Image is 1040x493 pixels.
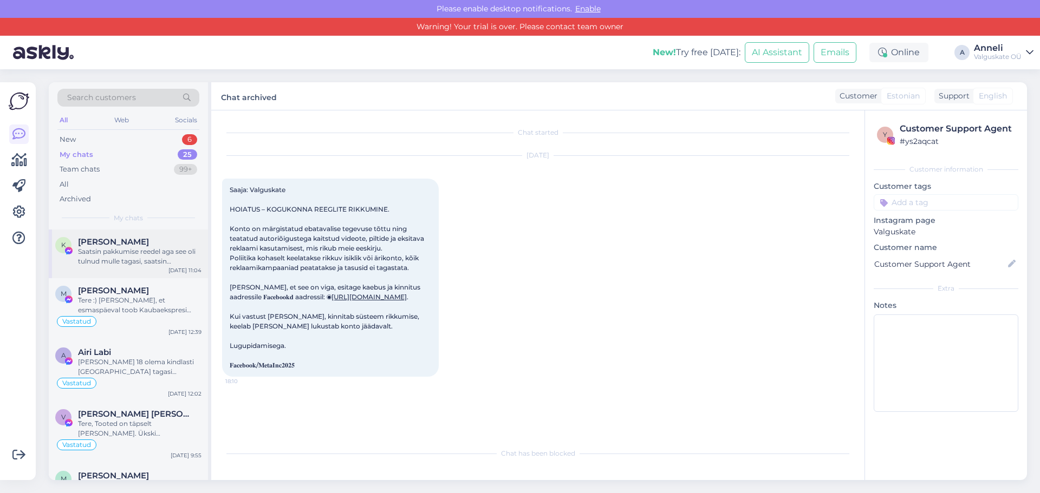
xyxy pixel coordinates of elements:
span: Enable [572,4,604,14]
span: y [883,130,887,139]
span: Saaja: Valguskate HOIATUS – KOGUKONNA REEGLITE RIKKUMINE. Konto on märgistatud ebatavalise tegevu... [230,186,426,369]
div: Try free [DATE]: [653,46,740,59]
span: M [61,475,67,483]
input: Add a tag [874,194,1018,211]
div: All [57,113,70,127]
b: New! [653,47,676,57]
p: Notes [874,300,1018,311]
div: Online [869,43,928,62]
span: V [61,413,66,421]
div: My chats [60,149,93,160]
span: M [61,290,67,298]
a: AnneliValguskate OÜ [974,44,1033,61]
div: Support [934,90,970,102]
input: Add name [874,258,1006,270]
span: Search customers [67,92,136,103]
span: Vastatud [62,442,91,448]
span: K [61,241,66,249]
p: Customer name [874,242,1018,253]
div: [PERSON_NAME] 18 olema kindlasti [GEOGRAPHIC_DATA] tagasi [GEOGRAPHIC_DATA] [78,357,201,377]
span: Maris Viilma [78,471,149,481]
label: Chat archived [221,89,277,103]
span: Vallo Teder [78,409,191,419]
div: Tere, Tooted on täpselt [PERSON_NAME]. Ükski siseruumidesse paigaldatud aknakate ei taga 100% pim... [78,419,201,438]
div: Archived [60,194,91,205]
div: 25 [178,149,197,160]
span: Kadri-Ann Jundas [78,237,149,247]
img: Askly Logo [9,91,29,111]
div: Customer [835,90,877,102]
div: Customer Support Agent [900,122,1015,135]
span: Chat has been blocked [501,449,575,458]
span: My chats [114,213,143,223]
span: English [979,90,1007,102]
div: Web [112,113,131,127]
div: 6 [182,134,197,145]
div: New [60,134,76,145]
span: Marjana Lazarenkov [78,286,149,295]
div: Socials [173,113,199,127]
span: Vastatud [62,318,91,325]
span: Airi Labi [78,347,111,357]
div: All [60,179,69,190]
p: Customer tags [874,181,1018,192]
div: [DATE] 11:04 [168,266,201,274]
div: Anneli [974,44,1022,52]
div: Chat started [222,128,854,137]
a: [URL][DOMAIN_NAME] [331,293,407,301]
div: Extra [874,284,1018,293]
div: [DATE] 9:55 [171,451,201,459]
div: Tere :) [PERSON_NAME], et esmaspäeval toob Kaubaekspresi auto parandusse 3 rulood ([PERSON_NAME] ... [78,295,201,315]
div: 99+ [174,164,197,175]
button: AI Assistant [745,42,809,63]
span: Vastatud [62,380,91,386]
div: Customer information [874,165,1018,174]
p: Instagram page [874,215,1018,226]
span: A [61,351,66,359]
div: Saatsin pakkumise reedel aga see oli tulnud mulle tagasi, saatsin [PERSON_NAME] uuesti. Kas jõudi... [78,247,201,266]
div: Valguskate OÜ [974,52,1022,61]
span: Estonian [887,90,920,102]
div: [DATE] [222,150,854,160]
button: Emails [814,42,856,63]
div: Team chats [60,164,100,175]
div: [DATE] 12:02 [168,390,201,398]
div: [DATE] 12:39 [168,328,201,336]
div: A [954,45,970,60]
span: 18:10 [225,377,266,385]
div: # ys2aqcat [900,135,1015,147]
p: Valguskate [874,226,1018,238]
